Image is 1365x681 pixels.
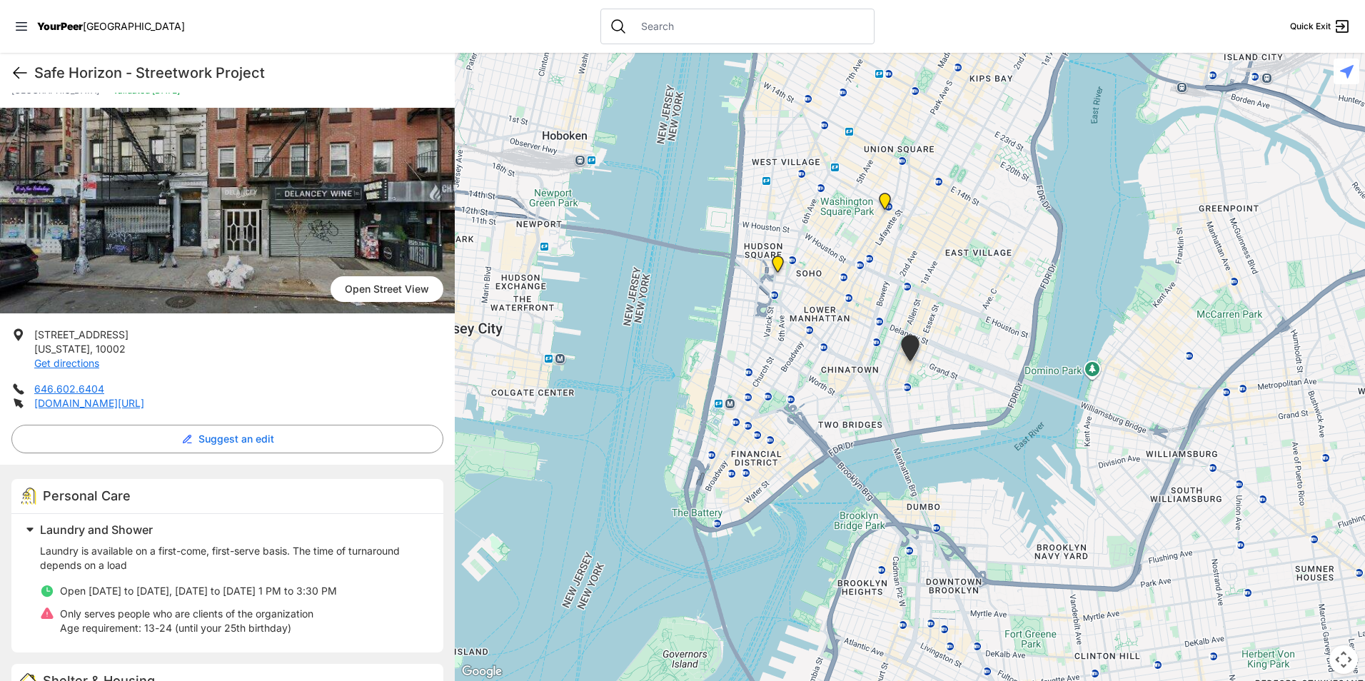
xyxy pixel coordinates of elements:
span: , [90,343,93,355]
a: YourPeer[GEOGRAPHIC_DATA] [37,22,185,31]
a: Quick Exit [1290,18,1351,35]
button: Suggest an edit [11,425,443,453]
div: Main Location, SoHo, DYCD Youth Drop-in Center [769,256,787,278]
span: Laundry and Shower [40,523,153,537]
span: Age requirement: [60,622,141,634]
p: 13-24 (until your 25th birthday) [60,621,313,635]
img: Google [458,662,505,681]
input: Search [633,19,865,34]
h1: Safe Horizon - Streetwork Project [34,63,443,83]
span: YourPeer [37,20,83,32]
span: [GEOGRAPHIC_DATA] [83,20,185,32]
span: Only serves people who are clients of the organization [60,607,313,620]
button: Map camera controls [1329,645,1358,674]
span: [US_STATE] [34,343,90,355]
div: Harvey Milk High School [876,193,894,216]
div: Lower East Side Youth Drop-in Center. Yellow doors with grey buzzer on the right [898,335,922,367]
span: 10002 [96,343,126,355]
a: Get directions [34,357,99,369]
span: [STREET_ADDRESS] [34,328,129,340]
span: Personal Care [43,488,131,503]
span: Suggest an edit [198,432,274,446]
a: 646.602.6404 [34,383,104,395]
p: Laundry is available on a first-come, first-serve basis. The time of turnaround depends on a load [40,544,426,572]
a: Open this area in Google Maps (opens a new window) [458,662,505,681]
span: Quick Exit [1290,21,1331,32]
span: Open Street View [331,276,443,302]
a: [DOMAIN_NAME][URL] [34,397,144,409]
span: Open [DATE] to [DATE], [DATE] to [DATE] 1 PM to 3:30 PM [60,585,337,597]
